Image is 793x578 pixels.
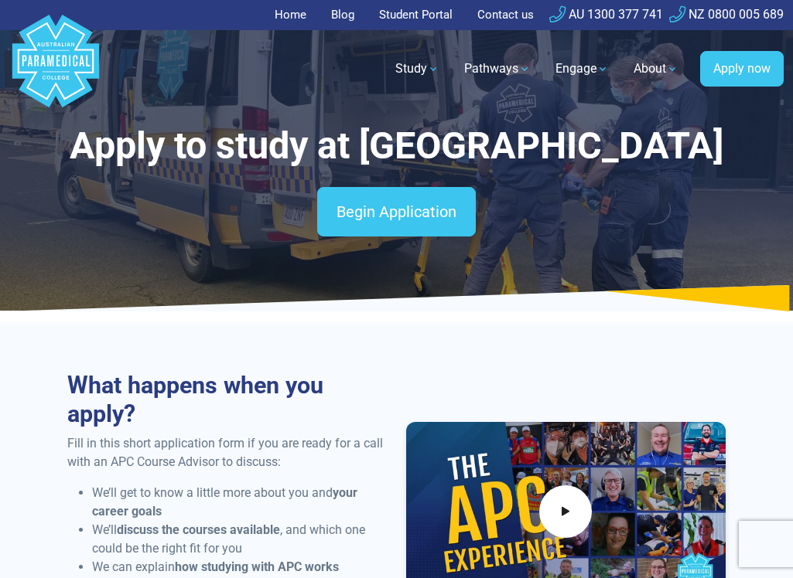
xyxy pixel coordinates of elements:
h2: What happens when you apply? [67,372,387,428]
li: We’ll get to know a little more about you and [92,484,387,521]
li: We can explain [92,558,387,576]
a: NZ 0800 005 689 [669,7,784,22]
a: Australian Paramedical College [9,30,102,108]
h1: Apply to study at [GEOGRAPHIC_DATA] [67,124,726,168]
strong: how studying with APC works [175,559,339,574]
a: Begin Application [317,187,476,236]
p: Fill in this short application form if you are ready for a call with an APC Course Advisor to dis... [67,434,387,471]
strong: discuss the courses available [117,522,280,537]
a: Engage [546,47,618,90]
a: Study [386,47,449,90]
a: Pathways [455,47,540,90]
a: About [624,47,688,90]
a: AU 1300 377 741 [549,7,663,22]
li: We’ll , and which one could be the right fit for you [92,521,387,558]
a: Apply now [700,51,784,87]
